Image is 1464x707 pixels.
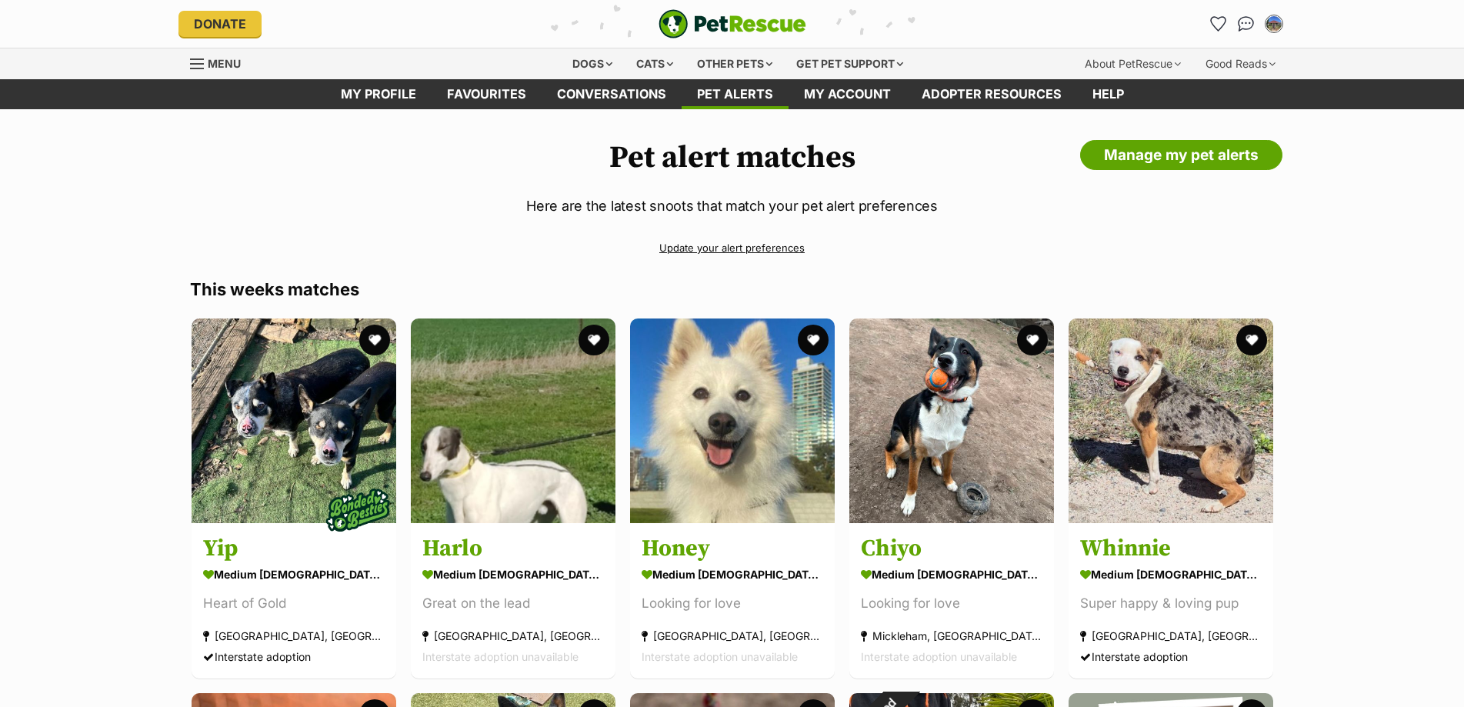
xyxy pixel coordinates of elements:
[642,534,823,563] h3: Honey
[203,646,385,667] div: Interstate adoption
[642,625,823,646] div: [GEOGRAPHIC_DATA], [GEOGRAPHIC_DATA]
[785,48,914,79] div: Get pet support
[1080,534,1262,563] h3: Whinnie
[625,48,684,79] div: Cats
[422,563,604,585] div: medium [DEMOGRAPHIC_DATA] Dog
[861,625,1042,646] div: Mickleham, [GEOGRAPHIC_DATA]
[1266,16,1282,32] img: Pip Taylor profile pic
[861,593,1042,614] div: Looking for love
[203,534,385,563] h3: Yip
[1234,12,1259,36] a: Conversations
[659,9,806,38] a: PetRescue
[190,48,252,76] a: Menu
[579,325,609,355] button: favourite
[798,325,829,355] button: favourite
[659,9,806,38] img: logo-e224e6f780fb5917bec1dbf3a21bbac754714ae5b6737aabdf751b685950b380.svg
[1077,79,1139,109] a: Help
[422,625,604,646] div: [GEOGRAPHIC_DATA], [GEOGRAPHIC_DATA]
[682,79,789,109] a: Pet alerts
[1080,563,1262,585] div: medium [DEMOGRAPHIC_DATA] Dog
[190,235,1275,262] a: Update your alert preferences
[319,472,396,549] img: bonded besties
[1080,646,1262,667] div: Interstate adoption
[1262,12,1286,36] button: My account
[1080,625,1262,646] div: [GEOGRAPHIC_DATA], [GEOGRAPHIC_DATA]
[411,318,615,523] img: Harlo
[630,522,835,679] a: Honey medium [DEMOGRAPHIC_DATA] Dog Looking for love [GEOGRAPHIC_DATA], [GEOGRAPHIC_DATA] Interst...
[1017,325,1048,355] button: favourite
[861,563,1042,585] div: medium [DEMOGRAPHIC_DATA] Dog
[178,11,262,37] a: Donate
[432,79,542,109] a: Favourites
[1206,12,1231,36] a: Favourites
[861,650,1017,663] span: Interstate adoption unavailable
[1069,522,1273,679] a: Whinnie medium [DEMOGRAPHIC_DATA] Dog Super happy & loving pup [GEOGRAPHIC_DATA], [GEOGRAPHIC_DAT...
[642,650,798,663] span: Interstate adoption unavailable
[359,325,390,355] button: favourite
[1236,325,1267,355] button: favourite
[190,140,1275,175] h1: Pet alert matches
[208,57,241,70] span: Menu
[190,195,1275,216] p: Here are the latest snoots that match your pet alert preferences
[190,278,1275,300] h3: This weeks matches
[203,593,385,614] div: Heart of Gold
[203,563,385,585] div: medium [DEMOGRAPHIC_DATA] Dog
[861,534,1042,563] h3: Chiyo
[849,318,1054,523] img: Chiyo
[686,48,783,79] div: Other pets
[1080,140,1282,171] a: Manage my pet alerts
[1069,318,1273,523] img: Whinnie
[422,534,604,563] h3: Harlo
[325,79,432,109] a: My profile
[411,522,615,679] a: Harlo medium [DEMOGRAPHIC_DATA] Dog Great on the lead [GEOGRAPHIC_DATA], [GEOGRAPHIC_DATA] Inters...
[906,79,1077,109] a: Adopter resources
[630,318,835,523] img: Honey
[642,593,823,614] div: Looking for love
[1074,48,1192,79] div: About PetRescue
[1080,593,1262,614] div: Super happy & loving pup
[1238,16,1254,32] img: chat-41dd97257d64d25036548639549fe6c8038ab92f7586957e7f3b1b290dea8141.svg
[422,650,579,663] span: Interstate adoption unavailable
[642,563,823,585] div: medium [DEMOGRAPHIC_DATA] Dog
[789,79,906,109] a: My account
[1206,12,1286,36] ul: Account quick links
[192,318,396,523] img: Yip
[203,625,385,646] div: [GEOGRAPHIC_DATA], [GEOGRAPHIC_DATA]
[1195,48,1286,79] div: Good Reads
[192,522,396,679] a: Yip medium [DEMOGRAPHIC_DATA] Dog Heart of Gold [GEOGRAPHIC_DATA], [GEOGRAPHIC_DATA] Interstate a...
[542,79,682,109] a: conversations
[562,48,623,79] div: Dogs
[422,593,604,614] div: Great on the lead
[849,522,1054,679] a: Chiyo medium [DEMOGRAPHIC_DATA] Dog Looking for love Mickleham, [GEOGRAPHIC_DATA] Interstate adop...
